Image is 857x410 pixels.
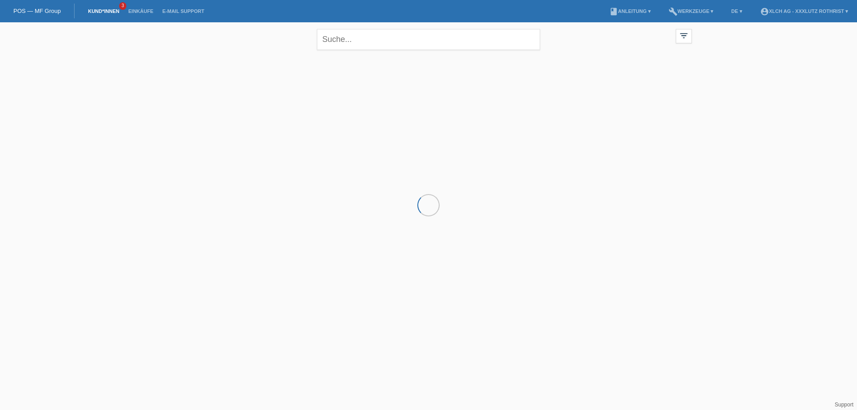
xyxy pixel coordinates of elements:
i: account_circle [760,7,769,16]
a: account_circleXLCH AG - XXXLutz Rothrist ▾ [756,8,853,14]
a: buildWerkzeuge ▾ [664,8,718,14]
a: Kund*innen [83,8,124,14]
a: Support [835,402,853,408]
a: DE ▾ [727,8,746,14]
a: E-Mail Support [158,8,209,14]
i: build [669,7,678,16]
span: 3 [119,2,126,10]
input: Suche... [317,29,540,50]
a: bookAnleitung ▾ [605,8,655,14]
i: book [609,7,618,16]
a: POS — MF Group [13,8,61,14]
a: Einkäufe [124,8,158,14]
i: filter_list [679,31,689,41]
